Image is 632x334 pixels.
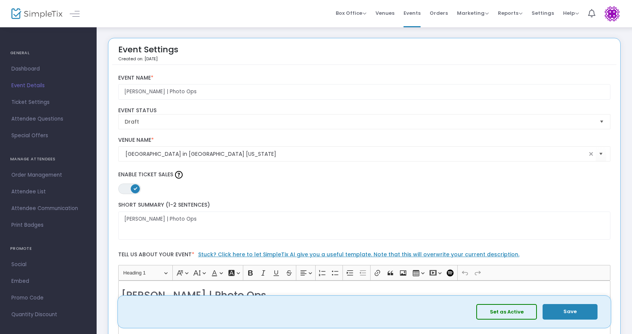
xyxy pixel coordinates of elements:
[476,304,537,320] button: Set as Active
[125,118,594,125] span: Draft
[532,3,554,23] span: Settings
[198,251,519,258] a: Stuck? Click here to let SimpleTix AI give you a useful template. Note that this will overwrite y...
[118,56,178,62] p: Created on: [DATE]
[118,137,611,144] label: Venue Name
[498,9,522,17] span: Reports
[118,84,611,100] input: Enter Event Name
[120,267,171,279] button: Heading 1
[563,9,579,17] span: Help
[121,290,607,301] h2: [PERSON_NAME] | Photo Ops
[596,146,606,162] button: Select
[118,75,611,82] label: Event Name
[10,152,86,167] h4: MANAGE ATTENDEES
[125,150,587,158] input: Select Venue
[11,64,85,74] span: Dashboard
[133,187,137,190] span: ON
[375,3,394,23] span: Venues
[11,170,85,180] span: Order Management
[123,268,163,278] span: Heading 1
[596,114,607,129] button: Select
[336,9,366,17] span: Box Office
[118,265,611,280] div: Editor toolbar
[10,241,86,256] h4: PROMOTE
[118,42,178,64] div: Event Settings
[114,247,614,265] label: Tell us about your event
[457,9,489,17] span: Marketing
[587,149,596,158] span: clear
[543,304,598,320] button: Save
[118,169,611,180] label: Enable Ticket Sales
[11,114,85,124] span: Attendee Questions
[11,81,85,91] span: Event Details
[430,3,448,23] span: Orders
[11,310,85,320] span: Quantity Discount
[11,187,85,197] span: Attendee List
[11,260,85,270] span: Social
[11,131,85,141] span: Special Offers
[11,204,85,213] span: Attendee Communication
[10,45,86,61] h4: GENERAL
[11,220,85,230] span: Print Badges
[11,97,85,107] span: Ticket Settings
[118,201,210,209] span: Short Summary (1-2 Sentences)
[175,171,183,179] img: question-mark
[11,276,85,286] span: Embed
[11,293,85,303] span: Promo Code
[118,107,611,114] label: Event Status
[404,3,421,23] span: Events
